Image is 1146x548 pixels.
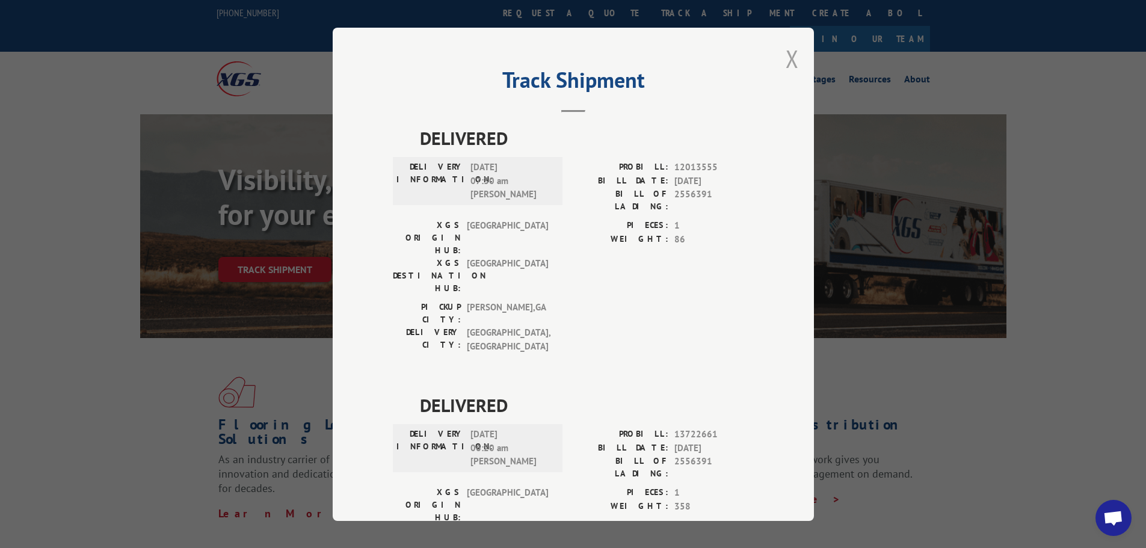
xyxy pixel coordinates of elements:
[470,161,552,202] span: [DATE] 07:30 am [PERSON_NAME]
[393,326,461,353] label: DELIVERY CITY:
[393,486,461,524] label: XGS ORIGIN HUB:
[573,455,668,480] label: BILL OF LADING:
[674,174,754,188] span: [DATE]
[573,428,668,442] label: PROBILL:
[674,486,754,500] span: 1
[674,232,754,246] span: 86
[396,428,464,469] label: DELIVERY INFORMATION:
[573,232,668,246] label: WEIGHT:
[420,125,754,152] span: DELIVERED
[573,441,668,455] label: BILL DATE:
[573,486,668,500] label: PIECES:
[470,428,552,469] span: [DATE] 06:20 am [PERSON_NAME]
[674,161,754,174] span: 12013555
[467,486,548,524] span: [GEOGRAPHIC_DATA]
[393,257,461,295] label: XGS DESTINATION HUB:
[396,161,464,202] label: DELIVERY INFORMATION:
[393,301,461,326] label: PICKUP CITY:
[393,72,754,94] h2: Track Shipment
[674,188,754,213] span: 2556391
[573,219,668,233] label: PIECES:
[467,257,548,295] span: [GEOGRAPHIC_DATA]
[467,301,548,326] span: [PERSON_NAME] , GA
[467,219,548,257] span: [GEOGRAPHIC_DATA]
[573,188,668,213] label: BILL OF LADING:
[674,455,754,480] span: 2556391
[674,428,754,442] span: 13722661
[573,174,668,188] label: BILL DATE:
[467,326,548,353] span: [GEOGRAPHIC_DATA] , [GEOGRAPHIC_DATA]
[573,499,668,513] label: WEIGHT:
[674,219,754,233] span: 1
[393,219,461,257] label: XGS ORIGIN HUB:
[420,392,754,419] span: DELIVERED
[674,441,754,455] span: [DATE]
[786,43,799,75] button: Close modal
[573,161,668,174] label: PROBILL:
[1095,500,1132,536] a: Open chat
[674,499,754,513] span: 358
